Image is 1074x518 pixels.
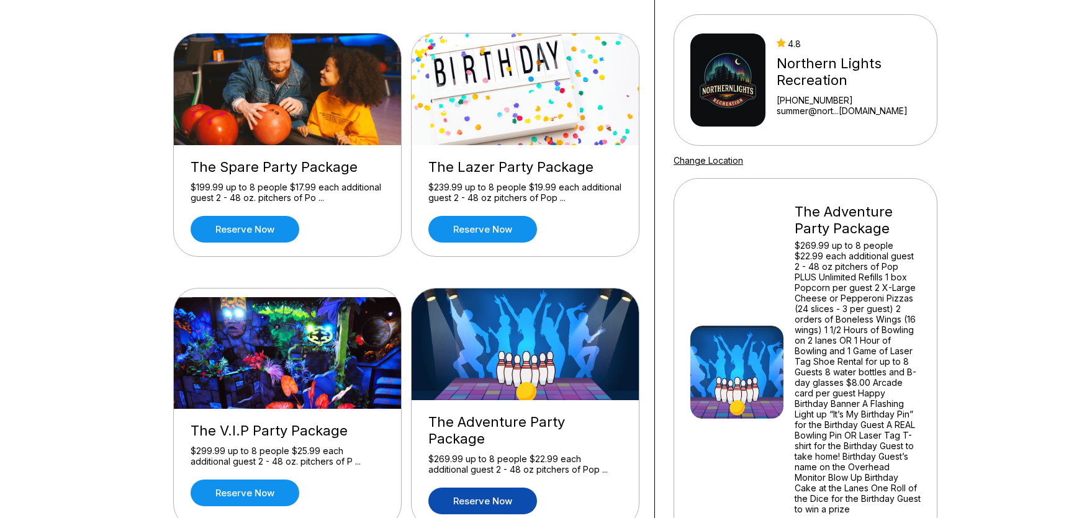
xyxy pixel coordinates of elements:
[795,203,921,237] div: The Adventure Party Package
[428,216,537,243] a: Reserve now
[428,414,622,447] div: The Adventure Party Package
[777,38,921,49] div: 4.8
[428,453,622,475] div: $269.99 up to 8 people $22.99 each additional guest 2 - 48 oz pitchers of Pop ...
[674,155,743,166] a: Change Location
[174,297,402,409] img: The V.I.P Party Package
[191,159,384,176] div: The Spare Party Package
[777,105,921,116] a: summer@nort...[DOMAIN_NAME]
[690,33,765,127] img: Northern Lights Recreation
[174,33,402,145] img: The Spare Party Package
[690,326,783,419] img: The Adventure Party Package
[777,55,921,89] div: Northern Lights Recreation
[191,480,299,506] a: Reserve now
[795,240,921,514] div: $269.99 up to 8 people $22.99 each additional guest 2 - 48 oz pitchers of Pop PLUS Unlimited Refi...
[412,288,640,400] img: The Adventure Party Package
[191,445,384,467] div: $299.99 up to 8 people $25.99 each additional guest 2 - 48 oz. pitchers of P ...
[428,182,622,203] div: $239.99 up to 8 people $19.99 each additional guest 2 - 48 oz pitchers of Pop ...
[428,159,622,176] div: The Lazer Party Package
[191,216,299,243] a: Reserve now
[191,422,384,439] div: The V.I.P Party Package
[191,182,384,203] div: $199.99 up to 8 people $17.99 each additional guest 2 - 48 oz. pitchers of Po ...
[777,95,921,105] div: [PHONE_NUMBER]
[428,488,537,514] a: Reserve now
[412,33,640,145] img: The Lazer Party Package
